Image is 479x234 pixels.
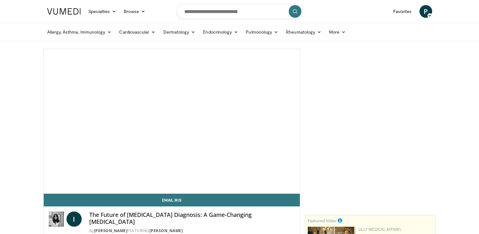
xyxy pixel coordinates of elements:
[358,227,401,232] a: Lilly Medical Affairs
[43,26,116,38] a: Allergy, Asthma, Immunology
[66,211,82,227] a: I
[199,26,242,38] a: Endocrinology
[89,228,295,234] div: By FEATURING
[242,26,282,38] a: Pulmonology
[308,218,337,224] small: Featured Video
[325,26,350,38] a: More
[115,26,159,38] a: Cardiovascular
[85,5,120,18] a: Specialties
[94,228,128,233] a: [PERSON_NAME]
[89,211,295,225] h4: The Future of [MEDICAL_DATA] Diagnosis: A Game-Changing [MEDICAL_DATA]
[323,132,418,211] iframe: Advertisement
[49,211,64,227] img: Dr. Iris Gorfinkel
[282,26,325,38] a: Rheumatology
[389,5,416,18] a: Favorites
[323,49,418,128] iframe: Advertisement
[160,26,199,38] a: Dermatology
[44,194,300,206] a: Email Iris
[47,8,81,15] img: VuMedi Logo
[419,5,432,18] a: P
[149,228,183,233] a: [PERSON_NAME]
[120,5,149,18] a: Browse
[44,49,300,194] video-js: Video Player
[176,4,303,19] input: Search topics, interventions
